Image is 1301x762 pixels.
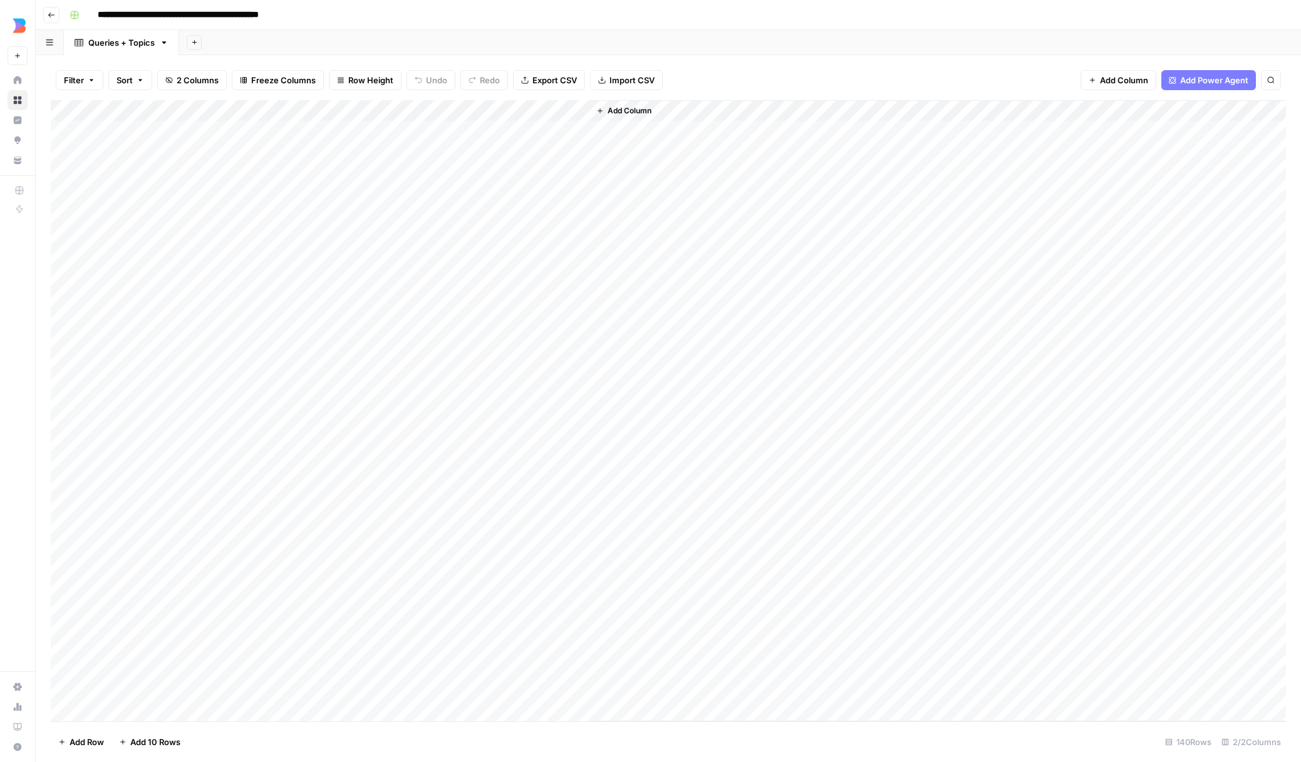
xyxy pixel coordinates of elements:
[460,70,508,90] button: Redo
[8,150,28,170] a: Your Data
[8,717,28,737] a: Learning Hub
[480,74,500,86] span: Redo
[1180,74,1248,86] span: Add Power Agent
[117,74,133,86] span: Sort
[108,70,152,90] button: Sort
[64,30,179,55] a: Queries + Topics
[232,70,324,90] button: Freeze Columns
[70,736,104,748] span: Add Row
[1216,732,1286,752] div: 2/2 Columns
[513,70,585,90] button: Export CSV
[426,74,447,86] span: Undo
[8,14,30,37] img: Builder.io Logo
[251,74,316,86] span: Freeze Columns
[608,105,651,116] span: Add Column
[8,677,28,697] a: Settings
[56,70,103,90] button: Filter
[609,74,655,86] span: Import CSV
[51,732,111,752] button: Add Row
[130,736,180,748] span: Add 10 Rows
[177,74,219,86] span: 2 Columns
[407,70,455,90] button: Undo
[1161,70,1256,90] button: Add Power Agent
[88,36,155,49] div: Queries + Topics
[8,70,28,90] a: Home
[8,130,28,150] a: Opportunities
[8,10,28,41] button: Workspace: Builder.io
[8,737,28,757] button: Help + Support
[8,90,28,110] a: Browse
[8,110,28,130] a: Insights
[111,732,188,752] button: Add 10 Rows
[1160,732,1216,752] div: 140 Rows
[590,70,663,90] button: Import CSV
[1100,74,1148,86] span: Add Column
[157,70,227,90] button: 2 Columns
[1081,70,1156,90] button: Add Column
[64,74,84,86] span: Filter
[591,103,656,119] button: Add Column
[329,70,402,90] button: Row Height
[532,74,577,86] span: Export CSV
[348,74,393,86] span: Row Height
[8,697,28,717] a: Usage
